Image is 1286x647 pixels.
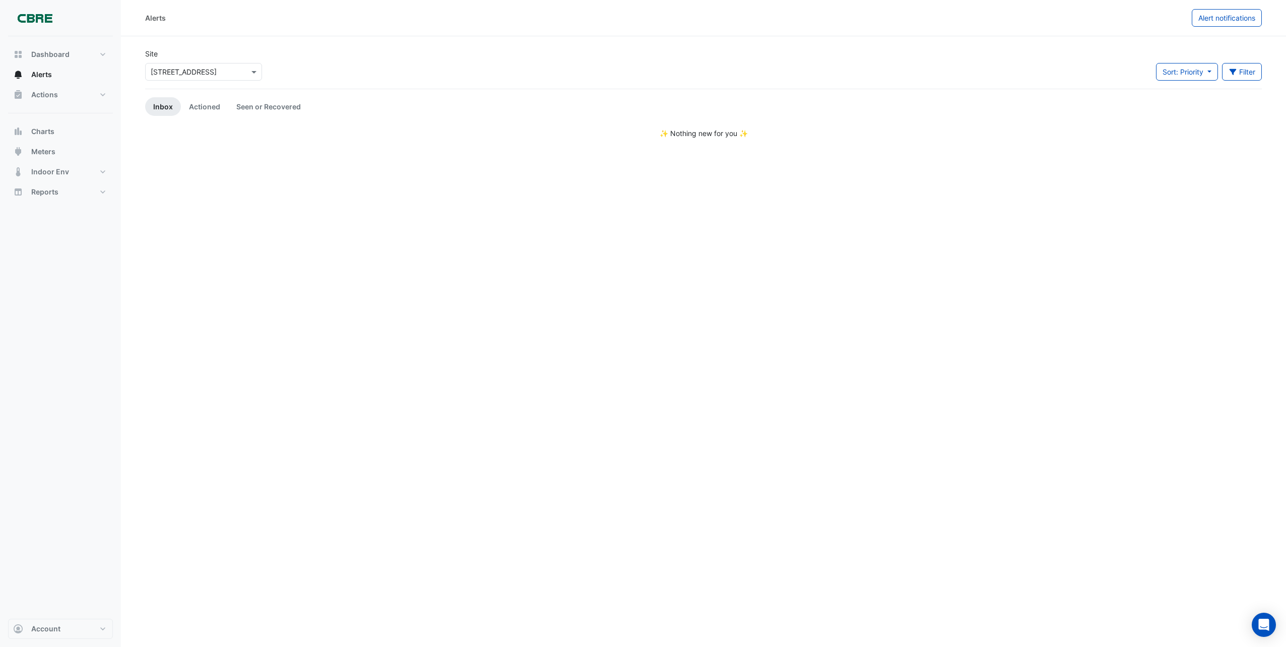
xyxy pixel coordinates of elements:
[1192,9,1262,27] button: Alert notifications
[8,162,113,182] button: Indoor Env
[8,64,113,85] button: Alerts
[8,619,113,639] button: Account
[31,90,58,100] span: Actions
[31,147,55,157] span: Meters
[31,167,69,177] span: Indoor Env
[1198,14,1255,22] span: Alert notifications
[31,49,70,59] span: Dashboard
[8,182,113,202] button: Reports
[8,121,113,142] button: Charts
[13,70,23,80] app-icon: Alerts
[31,624,60,634] span: Account
[8,44,113,64] button: Dashboard
[145,13,166,23] div: Alerts
[13,187,23,197] app-icon: Reports
[12,8,57,28] img: Company Logo
[31,70,52,80] span: Alerts
[8,142,113,162] button: Meters
[13,49,23,59] app-icon: Dashboard
[13,147,23,157] app-icon: Meters
[13,126,23,137] app-icon: Charts
[1156,63,1218,81] button: Sort: Priority
[1252,613,1276,637] div: Open Intercom Messenger
[145,97,181,116] a: Inbox
[145,128,1262,139] div: ✨ Nothing new for you ✨
[145,48,158,59] label: Site
[181,97,228,116] a: Actioned
[31,187,58,197] span: Reports
[8,85,113,105] button: Actions
[31,126,54,137] span: Charts
[1163,68,1203,76] span: Sort: Priority
[228,97,309,116] a: Seen or Recovered
[1222,63,1262,81] button: Filter
[13,90,23,100] app-icon: Actions
[13,167,23,177] app-icon: Indoor Env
